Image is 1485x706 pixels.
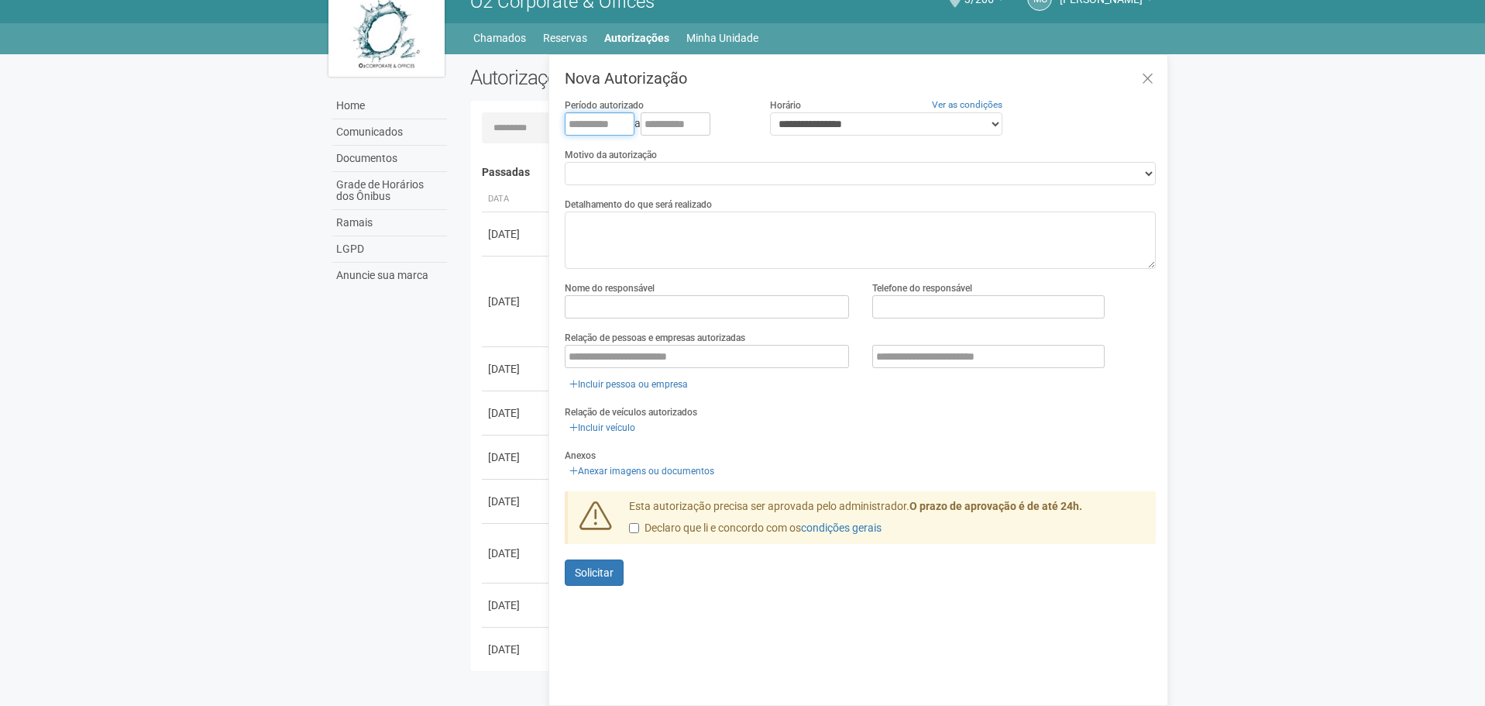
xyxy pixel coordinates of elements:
[488,449,545,465] div: [DATE]
[488,405,545,421] div: [DATE]
[604,27,669,49] a: Autorizações
[488,494,545,509] div: [DATE]
[488,294,545,309] div: [DATE]
[332,172,447,210] a: Grade de Horários dos Ônibus
[482,187,552,212] th: Data
[488,642,545,657] div: [DATE]
[565,281,655,295] label: Nome do responsável
[565,405,697,419] label: Relação de veículos autorizados
[565,71,1156,86] h3: Nova Autorização
[629,523,639,533] input: Declaro que li e concordo com oscondições gerais
[470,66,802,89] h2: Autorizações
[332,263,447,288] a: Anuncie sua marca
[932,99,1002,110] a: Ver as condições
[565,419,640,436] a: Incluir veículo
[872,281,972,295] label: Telefone do responsável
[332,119,447,146] a: Comunicados
[565,463,719,480] a: Anexar imagens ou documentos
[488,226,545,242] div: [DATE]
[801,522,882,534] a: condições gerais
[482,167,1146,178] h4: Passadas
[473,27,526,49] a: Chamados
[909,500,1082,512] strong: O prazo de aprovação é de até 24h.
[543,27,587,49] a: Reservas
[332,146,447,172] a: Documentos
[332,93,447,119] a: Home
[565,98,644,112] label: Período autorizado
[617,499,1157,544] div: Esta autorização precisa ser aprovada pelo administrador.
[565,148,657,162] label: Motivo da autorização
[686,27,758,49] a: Minha Unidade
[488,546,545,561] div: [DATE]
[565,198,712,212] label: Detalhamento do que será realizado
[332,210,447,236] a: Ramais
[770,98,801,112] label: Horário
[565,331,745,345] label: Relação de pessoas e empresas autorizadas
[629,521,882,536] label: Declaro que li e concordo com os
[565,376,693,393] a: Incluir pessoa ou empresa
[565,560,624,586] button: Solicitar
[575,567,614,579] span: Solicitar
[488,598,545,613] div: [DATE]
[488,361,545,377] div: [DATE]
[565,112,746,136] div: a
[565,449,596,463] label: Anexos
[332,236,447,263] a: LGPD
